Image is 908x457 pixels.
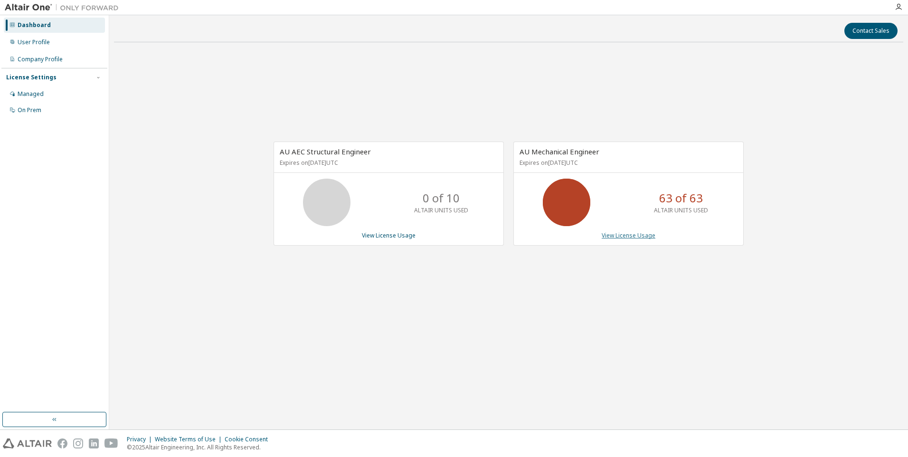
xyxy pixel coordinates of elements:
span: AU Mechanical Engineer [520,147,599,156]
div: Privacy [127,436,155,443]
p: 0 of 10 [423,190,460,206]
p: © 2025 Altair Engineering, Inc. All Rights Reserved. [127,443,274,451]
a: View License Usage [602,231,655,239]
img: linkedin.svg [89,438,99,448]
img: altair_logo.svg [3,438,52,448]
span: AU AEC Structural Engineer [280,147,371,156]
p: Expires on [DATE] UTC [280,159,495,167]
div: Website Terms of Use [155,436,225,443]
div: On Prem [18,106,41,114]
div: Company Profile [18,56,63,63]
p: 63 of 63 [659,190,703,206]
img: youtube.svg [104,438,118,448]
div: Dashboard [18,21,51,29]
p: Expires on [DATE] UTC [520,159,735,167]
img: Altair One [5,3,123,12]
p: ALTAIR UNITS USED [654,206,708,214]
img: facebook.svg [57,438,67,448]
div: Managed [18,90,44,98]
button: Contact Sales [844,23,898,39]
a: View License Usage [362,231,416,239]
div: User Profile [18,38,50,46]
div: Cookie Consent [225,436,274,443]
div: License Settings [6,74,57,81]
p: ALTAIR UNITS USED [414,206,468,214]
img: instagram.svg [73,438,83,448]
